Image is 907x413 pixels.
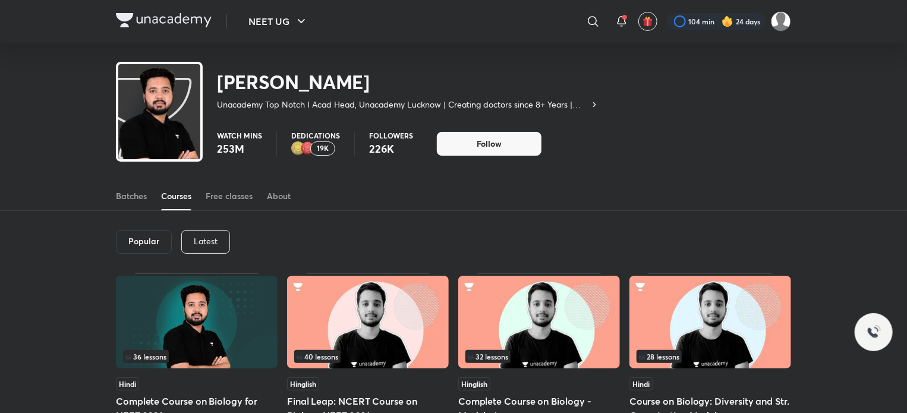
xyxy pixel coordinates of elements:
[458,377,490,390] span: Hinglish
[643,16,653,27] img: avatar
[294,350,442,363] div: left
[477,138,502,150] span: Follow
[465,350,613,363] div: left
[637,350,784,363] div: infocontainer
[458,276,620,368] img: Thumbnail
[465,350,613,363] div: infocontainer
[287,276,449,368] img: Thumbnail
[294,350,442,363] div: infocontainer
[123,350,270,363] div: infosection
[125,353,166,360] span: 36 lessons
[161,190,191,202] div: Courses
[267,182,291,210] a: About
[629,377,653,390] span: Hindi
[629,276,791,368] img: Thumbnail
[116,190,147,202] div: Batches
[241,10,316,33] button: NEET UG
[217,99,590,111] p: Unacademy Top Notch I Acad Head, Unacademy Lucknow | Creating doctors since 8+ Years | Thousands ...
[369,132,413,139] p: Followers
[638,12,657,31] button: avatar
[194,237,218,246] p: Latest
[301,141,315,156] img: educator badge1
[722,15,733,27] img: streak
[771,11,791,31] img: surabhi
[468,353,508,360] span: 32 lessons
[206,182,253,210] a: Free classes
[217,132,262,139] p: Watch mins
[297,353,338,360] span: 40 lessons
[123,350,270,363] div: infocontainer
[465,350,613,363] div: infosection
[116,13,212,27] img: Company Logo
[317,144,329,153] p: 19K
[639,353,679,360] span: 28 lessons
[867,325,881,339] img: ttu
[116,377,139,390] span: Hindi
[291,132,340,139] p: Dedications
[369,141,413,156] p: 226K
[267,190,291,202] div: About
[217,70,599,94] h2: [PERSON_NAME]
[116,276,278,368] img: Thumbnail
[118,67,200,193] img: class
[637,350,784,363] div: left
[217,141,262,156] p: 253M
[437,132,541,156] button: Follow
[161,182,191,210] a: Courses
[206,190,253,202] div: Free classes
[123,350,270,363] div: left
[294,350,442,363] div: infosection
[116,182,147,210] a: Batches
[637,350,784,363] div: infosection
[116,13,212,30] a: Company Logo
[287,377,319,390] span: Hinglish
[291,141,306,156] img: educator badge2
[128,237,159,246] h6: Popular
